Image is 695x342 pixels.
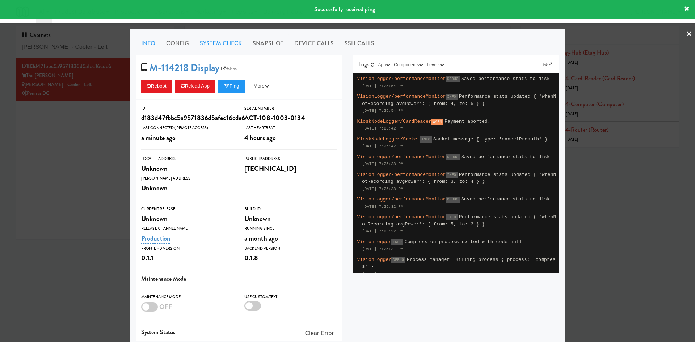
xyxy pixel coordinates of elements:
span: KioskNodeLogger/CardReader [357,119,431,124]
div: Unknown [141,213,233,225]
div: Running Since [244,225,337,232]
span: Socket message { type: 'cancelPreauth' } [433,136,548,142]
div: Unknown [141,182,233,194]
span: Saved performance stats to disk [461,76,550,81]
span: [DATE] 7:25:31 PM [362,272,403,276]
span: Logs [358,60,369,68]
a: System Check [194,34,247,52]
div: 0.1.8 [244,252,337,264]
div: Release Channel Name [141,225,233,232]
span: Successfully received ping [314,5,375,13]
div: Serial Number [244,105,337,112]
a: Device Calls [289,34,339,52]
span: VisionLogger [357,239,392,245]
div: Build Id [244,206,337,213]
button: Reload App [175,80,215,93]
span: Saved performance stats to disk [461,154,550,160]
a: Info [136,34,161,52]
div: Backend Version [244,245,337,252]
span: [DATE] 7:25:38 PM [362,187,403,191]
span: DEBUG [446,197,460,203]
span: VisionLogger/performanceMonitor [357,214,446,220]
span: Performance stats updated { 'whenNotRecording.avgPower': { from: 4, to: 5 } } [362,94,556,106]
div: ID [141,105,233,112]
span: VisionLogger/performanceMonitor [357,154,446,160]
span: INFO [446,94,457,100]
span: [DATE] 7:25:31 PM [362,247,403,251]
a: Snapshot [247,34,289,52]
span: [DATE] 7:25:54 PM [362,84,403,88]
span: VisionLogger/performanceMonitor [357,172,446,177]
span: VisionLogger/performanceMonitor [357,76,446,81]
span: OFF [159,302,173,312]
button: App [376,61,392,68]
span: VisionLogger/performanceMonitor [357,94,446,99]
span: VisionLogger/performanceMonitor [357,197,446,202]
span: Performance stats updated { 'whenNotRecording.avgPower': { from: 3, to: 4 } } [362,172,556,185]
span: INFO [391,239,403,245]
span: Payment aborted. [445,119,490,124]
a: Production [141,233,170,244]
a: Config [161,34,194,52]
div: [PERSON_NAME] Address [141,175,233,182]
div: 0.1.1 [141,252,233,264]
div: Current Release [141,206,233,213]
button: Components [392,61,425,68]
div: [TECHNICAL_ID] [244,162,337,175]
span: INFO [446,214,457,220]
div: Frontend Version [141,245,233,252]
div: Public IP Address [244,155,337,162]
span: Saved performance stats to disk [461,197,550,202]
span: a minute ago [141,133,176,143]
button: Reboot [141,80,172,93]
div: ACT-108-1003-0134 [244,112,337,124]
span: System Status [141,328,175,336]
span: [DATE] 7:25:42 PM [362,144,403,148]
button: Clear Error [302,327,337,340]
button: Levels [425,61,446,68]
div: Use Custom Text [244,294,337,301]
span: KioskNodeLogger/Socket [357,136,420,142]
span: INFO [420,136,431,143]
span: [DATE] 7:25:42 PM [362,126,403,131]
span: a month ago [244,233,278,243]
button: Ping [218,80,245,93]
span: Process Manager: Killing process { process: 'compress' } [362,257,556,270]
span: Maintenance Mode [141,275,186,283]
span: Compression process exited with code null [405,239,522,245]
a: Balena [219,65,239,72]
div: Unknown [244,213,337,225]
span: 4 hours ago [244,133,276,143]
a: M-114218 Display [149,61,219,75]
a: × [686,23,692,46]
span: DEBUG [446,154,460,160]
span: DEBUG [446,76,460,82]
span: INFO [446,172,457,178]
div: Unknown [141,162,233,175]
div: Local IP Address [141,155,233,162]
span: DEBUG [391,257,405,263]
span: [DATE] 7:25:32 PM [362,229,403,233]
span: WARN [431,119,443,125]
a: Link [539,61,554,68]
div: Last Heartbeat [244,124,337,132]
div: Maintenance Mode [141,294,233,301]
span: [DATE] 7:25:38 PM [362,162,403,166]
a: SSH Calls [339,34,380,52]
span: Performance stats updated { 'whenNotRecording.avgPower': { from: 5, to: 3 } } [362,214,556,227]
span: VisionLogger [357,257,392,262]
button: More [248,80,275,93]
div: d183d47fbbc5a9571836d5afec16cde6 [141,112,233,124]
span: [DATE] 7:25:32 PM [362,204,403,209]
span: [DATE] 7:25:54 PM [362,109,403,113]
div: Last Connected (Remote Access) [141,124,233,132]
